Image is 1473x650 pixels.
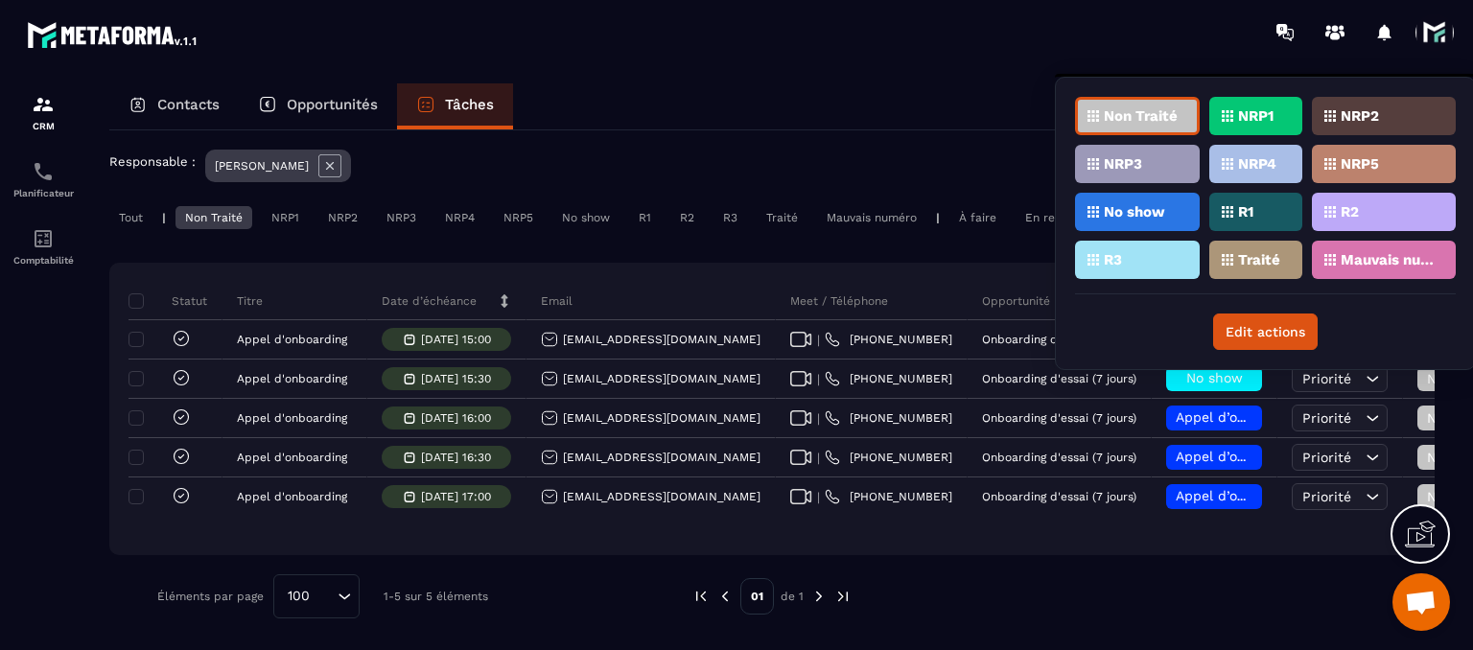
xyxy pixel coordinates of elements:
div: R2 [670,206,704,229]
p: Appel d'onboarding [237,411,347,425]
button: Edit actions [1213,313,1318,350]
div: Tout [109,206,152,229]
img: next [834,588,852,605]
p: Email [541,293,573,309]
div: NRP1 [262,206,309,229]
p: R3 [1104,253,1122,267]
div: Search for option [273,574,360,618]
p: Statut [133,293,207,309]
div: À faire [949,206,1006,229]
span: Priorité [1302,410,1351,426]
div: En retard [1016,206,1088,229]
div: NRP4 [435,206,484,229]
span: Appel d’onboarding planifié [1176,488,1357,503]
img: next [810,588,828,605]
div: Non Traité [175,206,252,229]
span: Priorité [1302,489,1351,504]
div: R1 [629,206,661,229]
a: Tâches [397,83,513,129]
p: NRP1 [1238,109,1274,123]
p: No show [1104,205,1165,219]
span: Priorité [1302,450,1351,465]
p: Éléments par page [157,590,264,603]
div: Traité [757,206,807,229]
span: 100 [281,586,316,607]
a: [PHONE_NUMBER] [825,371,952,386]
a: formationformationCRM [5,79,82,146]
p: Responsable : [109,154,196,169]
p: Tâches [445,96,494,113]
p: Opportunité [982,293,1050,309]
p: Mauvais numéro [1341,253,1434,267]
p: Contacts [157,96,220,113]
input: Search for option [316,586,333,607]
img: scheduler [32,160,55,183]
span: Appel d’onboarding planifié [1176,409,1357,425]
p: CRM [5,121,82,131]
p: R2 [1341,205,1359,219]
a: schedulerschedulerPlanificateur [5,146,82,213]
div: NRP2 [318,206,367,229]
p: NRP2 [1341,109,1379,123]
div: NRP3 [377,206,426,229]
p: Appel d'onboarding [237,333,347,346]
p: [DATE] 16:00 [421,411,491,425]
p: R1 [1238,205,1253,219]
span: Priorité [1302,371,1351,386]
img: prev [692,588,710,605]
p: [DATE] 15:00 [421,333,491,346]
a: Contacts [109,83,239,129]
div: Mauvais numéro [817,206,926,229]
a: [PHONE_NUMBER] [825,410,952,426]
a: Opportunités [239,83,397,129]
span: Appel d’onboarding planifié [1176,449,1357,464]
p: Planificateur [5,188,82,198]
p: [DATE] 17:00 [421,490,491,503]
p: Date d’échéance [382,293,477,309]
a: accountantaccountantComptabilité [5,213,82,280]
p: | [936,211,940,224]
p: Meet / Téléphone [790,293,888,309]
p: Opportunités [287,96,378,113]
img: accountant [32,227,55,250]
a: [PHONE_NUMBER] [825,489,952,504]
p: Onboarding d'essai (7 jours) [982,372,1136,385]
span: | [817,451,820,465]
p: Traité [1238,253,1280,267]
p: 01 [740,578,774,615]
p: [PERSON_NAME] [215,159,309,173]
p: Onboarding d'essai (7 jours) [982,451,1136,464]
p: NRP3 [1104,157,1142,171]
div: No show [552,206,620,229]
span: No show [1186,370,1243,385]
p: [DATE] 16:30 [421,451,491,464]
p: Titre [237,293,263,309]
p: Onboarding d'essai (7 jours) [982,490,1136,503]
div: R3 [713,206,747,229]
a: [PHONE_NUMBER] [825,450,952,465]
p: Appel d'onboarding [237,372,347,385]
p: Onboarding d'essai (7 jours) [982,411,1136,425]
p: Comptabilité [5,255,82,266]
p: | [162,211,166,224]
p: Appel d'onboarding [237,490,347,503]
img: logo [27,17,199,52]
span: | [817,411,820,426]
span: | [817,490,820,504]
p: de 1 [781,589,804,604]
p: 1-5 sur 5 éléments [384,590,488,603]
div: NRP5 [494,206,543,229]
a: [PHONE_NUMBER] [825,332,952,347]
p: Non Traité [1104,109,1178,123]
p: Onboarding d'essai (7 jours) [982,333,1136,346]
p: NRP4 [1238,157,1276,171]
img: prev [716,588,734,605]
p: NRP5 [1341,157,1379,171]
span: | [817,372,820,386]
p: [DATE] 15:30 [421,372,491,385]
a: Ouvrir le chat [1392,573,1450,631]
span: | [817,333,820,347]
p: Appel d'onboarding [237,451,347,464]
img: formation [32,93,55,116]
